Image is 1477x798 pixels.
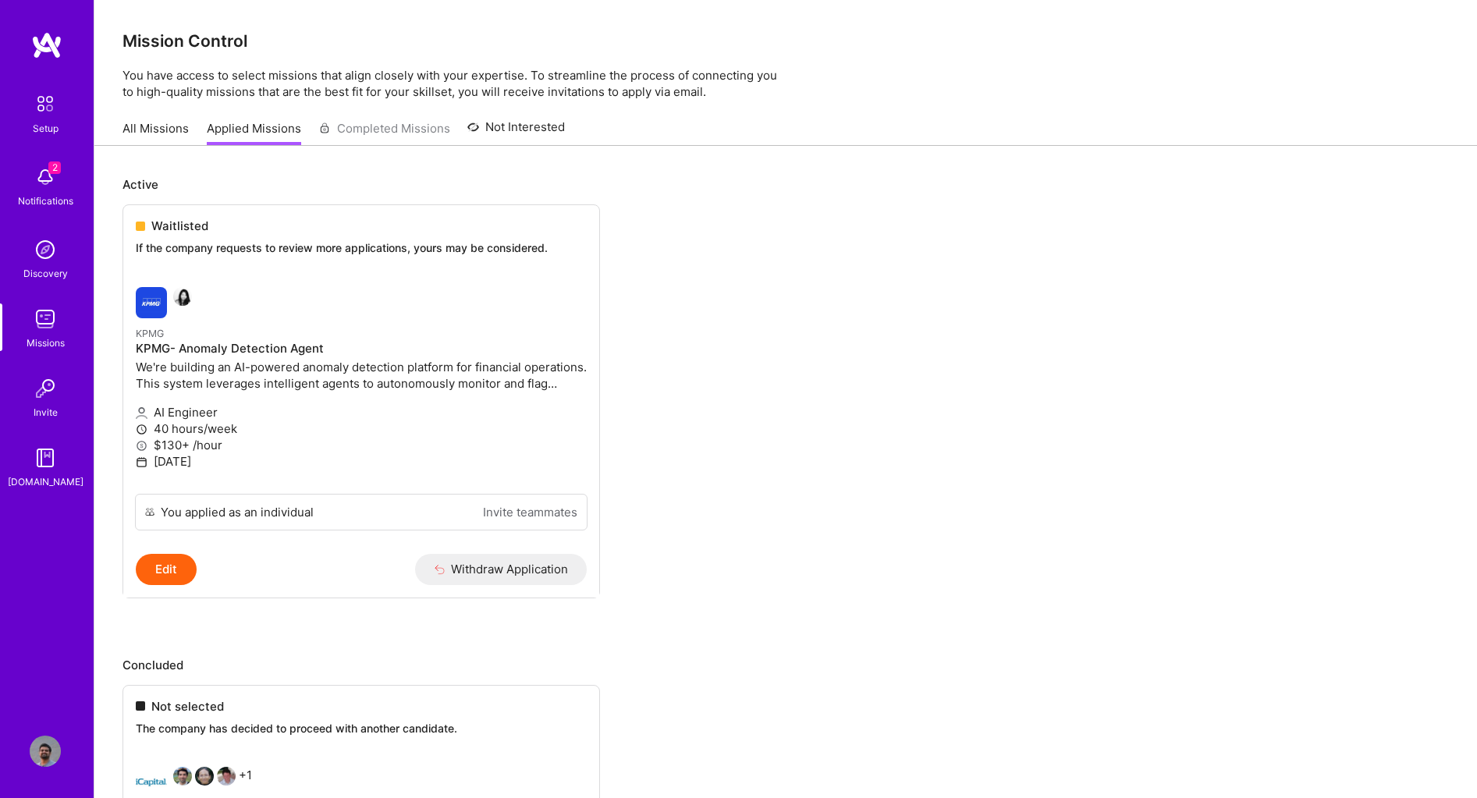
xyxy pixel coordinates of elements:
i: icon Clock [136,424,147,435]
p: $130+ /hour [136,437,587,453]
div: [DOMAIN_NAME] [8,473,83,490]
a: Not Interested [467,118,565,146]
small: KPMG [136,328,164,339]
div: Notifications [18,193,73,209]
div: Discovery [23,265,68,282]
p: [DATE] [136,453,587,470]
img: guide book [30,442,61,473]
h3: Mission Control [122,31,1449,51]
div: Setup [33,120,59,137]
img: User Avatar [30,736,61,767]
i: icon Calendar [136,456,147,468]
a: KPMG company logoCarleen PanKPMGKPMG- Anomaly Detection AgentWe're building an AI-powered anomaly... [123,275,599,494]
p: Active [122,176,1449,193]
div: Invite [34,404,58,420]
img: setup [29,87,62,120]
img: discovery [30,234,61,265]
div: Missions [27,335,65,351]
a: User Avatar [26,736,65,767]
p: If the company requests to review more applications, yours may be considered. [136,240,587,256]
p: Concluded [122,657,1449,673]
img: logo [31,31,62,59]
button: Withdraw Application [415,554,588,585]
button: Edit [136,554,197,585]
span: 2 [48,161,61,174]
p: You have access to select missions that align closely with your expertise. To streamline the proc... [122,67,1449,100]
img: bell [30,161,61,193]
span: Waitlisted [151,218,208,234]
img: Carleen Pan [173,287,192,306]
i: icon MoneyGray [136,440,147,452]
p: We're building an AI-powered anomaly detection platform for financial operations. This system lev... [136,359,587,392]
h4: KPMG- Anomaly Detection Agent [136,342,587,356]
a: Applied Missions [207,120,301,146]
p: AI Engineer [136,404,587,420]
a: All Missions [122,120,189,146]
img: Invite [30,373,61,404]
img: teamwork [30,303,61,335]
i: icon Applicant [136,407,147,419]
a: Invite teammates [483,504,577,520]
div: You applied as an individual [161,504,314,520]
img: KPMG company logo [136,287,167,318]
p: 40 hours/week [136,420,587,437]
